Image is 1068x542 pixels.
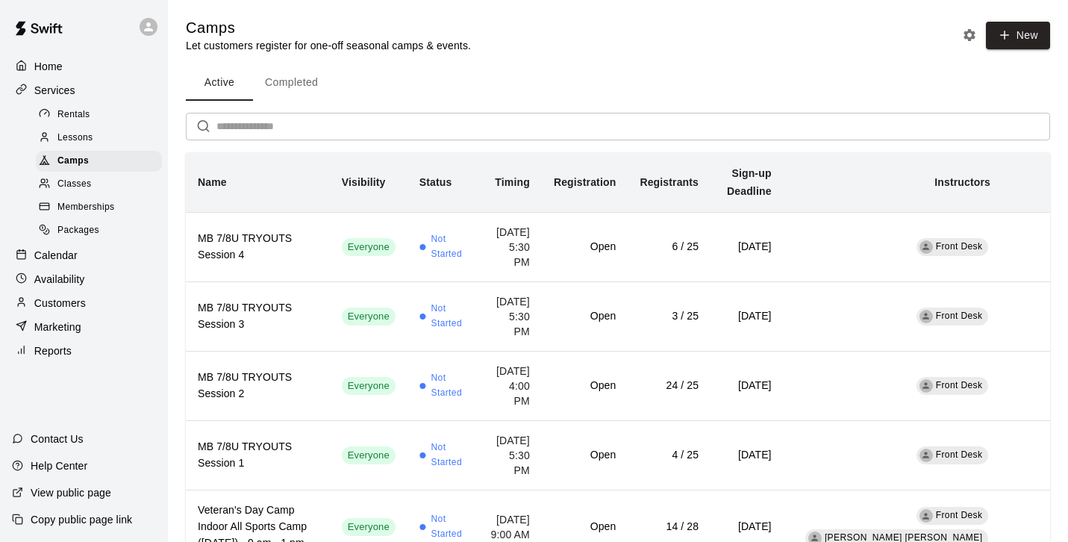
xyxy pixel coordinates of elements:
span: Not Started [431,232,466,262]
td: [DATE] 5:30 PM [478,212,542,281]
a: Lessons [36,126,168,149]
div: Front Desk [919,379,933,393]
button: Active [186,65,253,101]
div: This service is visible to all of your customers [342,377,396,395]
a: Marketing [12,316,156,338]
p: Customers [34,296,86,311]
h6: 24 / 25 [640,378,699,394]
td: [DATE] 5:30 PM [478,281,542,351]
td: [DATE] 4:00 PM [478,351,542,420]
a: Camps [36,150,168,173]
p: View public page [31,485,111,500]
td: [DATE] 5:30 PM [478,420,542,490]
h6: [DATE] [722,378,772,394]
span: Front Desk [936,449,983,460]
h6: 14 / 28 [640,519,699,535]
b: Registration [554,176,616,188]
b: Instructors [934,176,990,188]
h6: [DATE] [722,239,772,255]
p: Copy public page link [31,512,132,527]
span: Everyone [342,310,396,324]
h6: 6 / 25 [640,239,699,255]
h6: MB 7/8U TRYOUTS Session 2 [198,370,318,402]
h6: MB 7/8U TRYOUTS Session 4 [198,231,318,264]
div: This service is visible to all of your customers [342,446,396,464]
div: Front Desk [919,240,933,254]
h6: Open [554,308,616,325]
b: Sign-up Deadline [727,167,772,197]
button: Completed [253,65,330,101]
div: Front Desk [919,449,933,462]
div: This service is visible to all of your customers [342,238,396,256]
span: Lessons [57,131,93,146]
span: Everyone [342,379,396,393]
b: Visibility [342,176,386,188]
a: Packages [36,219,168,243]
div: Packages [36,220,162,241]
span: Packages [57,223,99,238]
h6: MB 7/8U TRYOUTS Session 1 [198,439,318,472]
h6: Open [554,447,616,464]
div: Front Desk [919,310,933,323]
h6: Open [554,378,616,394]
a: Customers [12,292,156,314]
span: Not Started [431,371,466,401]
a: Reports [12,340,156,362]
span: Memberships [57,200,114,215]
h6: 4 / 25 [640,447,699,464]
p: Marketing [34,320,81,334]
p: Help Center [31,458,87,473]
a: Services [12,79,156,102]
span: Front Desk [936,241,983,252]
span: Everyone [342,449,396,463]
b: Status [419,176,452,188]
span: Not Started [431,440,466,470]
p: Availability [34,272,85,287]
h6: [DATE] [722,447,772,464]
a: Calendar [12,244,156,267]
div: This service is visible to all of your customers [342,518,396,536]
h6: Open [554,519,616,535]
p: Home [34,59,63,74]
span: Camps [57,154,89,169]
span: Front Desk [936,510,983,520]
div: Lessons [36,128,162,149]
h6: MB 7/8U TRYOUTS Session 3 [198,300,318,333]
a: New [981,28,1050,41]
a: Home [12,55,156,78]
h6: 3 / 25 [640,308,699,325]
span: Front Desk [936,380,983,390]
div: Front Desk [919,509,933,523]
button: Camp settings [958,24,981,46]
h6: Open [554,239,616,255]
h6: [DATE] [722,308,772,325]
b: Timing [495,176,530,188]
div: Rentals [36,105,162,125]
div: Memberships [36,197,162,218]
a: Classes [36,173,168,196]
b: Registrants [640,176,699,188]
p: Reports [34,343,72,358]
h6: [DATE] [722,519,772,535]
div: This service is visible to all of your customers [342,308,396,325]
p: Services [34,83,75,98]
div: Camps [36,151,162,172]
span: Everyone [342,520,396,535]
a: Memberships [36,196,168,219]
p: Contact Us [31,432,84,446]
button: New [986,22,1050,49]
p: Calendar [34,248,78,263]
h5: Camps [186,18,471,38]
span: Everyone [342,240,396,255]
div: Classes [36,174,162,195]
span: Classes [57,177,91,192]
a: Availability [12,268,156,290]
span: Not Started [431,512,466,542]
